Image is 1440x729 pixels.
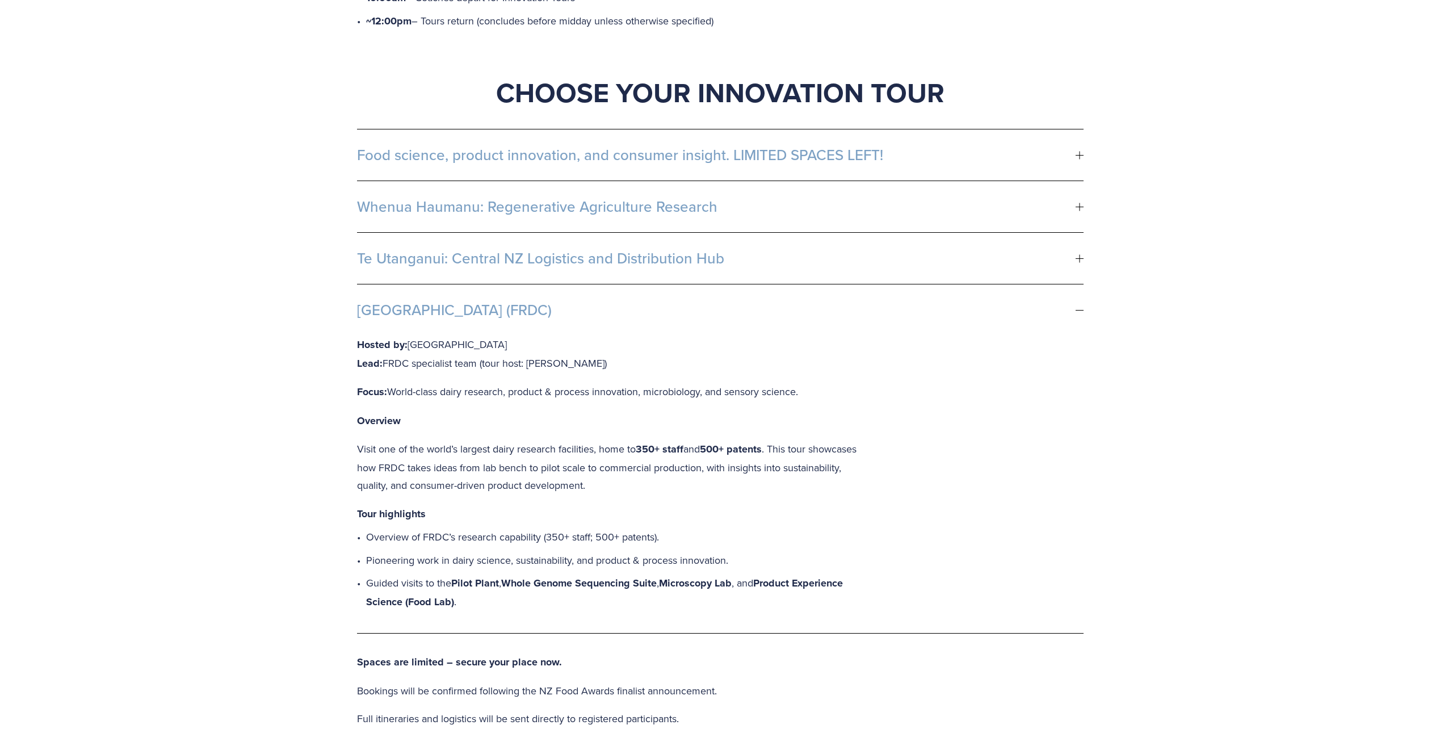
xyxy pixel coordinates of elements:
[357,655,562,669] strong: Spaces are limited – secure your place now.
[700,442,762,456] strong: 500+ patents
[366,14,412,28] strong: ~12:00pm
[357,336,866,372] p: [GEOGRAPHIC_DATA] FRDC specialist team (tour host: [PERSON_NAME])
[357,76,1084,110] h1: Choose Your Innovation Tour
[357,440,866,495] p: Visit one of the world’s largest dairy research facilities, home to and . This tour showcases how...
[357,250,1076,267] span: Te Utanganui: Central NZ Logistics and Distribution Hub
[357,710,1084,728] p: Full itineraries and logistics will be sent directly to registered participants.
[366,528,866,546] p: Overview of FRDC’s research capability (350+ staff; 500+ patents).
[357,181,1084,232] button: Whenua Haumanu: Regenerative Agriculture Research
[357,356,383,371] strong: Lead:
[659,576,732,590] strong: Microscopy Lab
[501,576,657,590] strong: Whole Genome Sequencing Suite
[366,551,866,569] p: Pioneering work in dairy science, sustainability, and product & process innovation.
[357,337,408,352] strong: Hosted by:
[357,682,1084,700] p: Bookings will be confirmed following the NZ Food Awards finalist announcement.
[357,413,401,428] strong: Overview
[357,233,1084,284] button: Te Utanganui: Central NZ Logistics and Distribution Hub
[357,506,426,521] strong: Tour highlights
[357,129,1084,181] button: Food science, product innovation, and consumer insight. LIMITED SPACES LEFT!
[357,336,1084,633] div: [GEOGRAPHIC_DATA] (FRDC)
[357,301,1076,319] span: [GEOGRAPHIC_DATA] (FRDC)
[357,284,1084,336] button: [GEOGRAPHIC_DATA] (FRDC)
[451,576,499,590] strong: Pilot Plant
[357,198,1076,215] span: Whenua Haumanu: Regenerative Agriculture Research
[357,146,1076,164] span: Food science, product innovation, and consumer insight. LIMITED SPACES LEFT!
[366,574,866,611] p: Guided visits to the , , , and .
[366,12,1084,31] p: – Tours return (concludes before midday unless otherwise specified)
[357,383,866,401] p: World-class dairy research, product & process innovation, microbiology, and sensory science.
[357,384,387,399] strong: Focus:
[636,442,683,456] strong: 350+ staff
